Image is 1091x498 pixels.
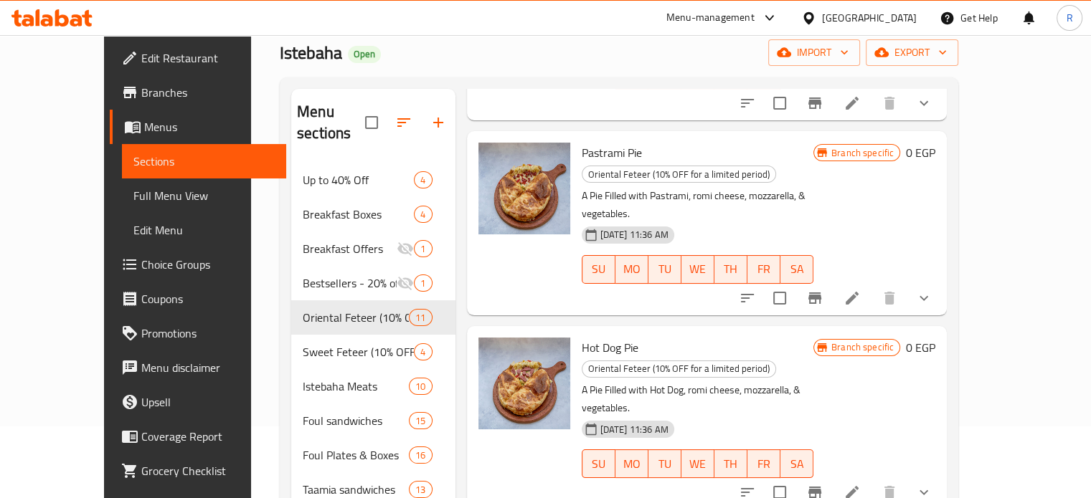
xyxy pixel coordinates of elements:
[478,337,570,429] img: Hot Dog Pie
[822,10,917,26] div: [GEOGRAPHIC_DATA]
[110,282,286,316] a: Coupons
[414,240,432,257] div: items
[144,118,275,135] span: Menus
[681,255,714,284] button: WE
[907,86,941,120] button: show more
[409,481,432,498] div: items
[582,381,813,417] p: A Pie Filled with Hot Dog, romi cheese, mozzarella, & vegetables.
[595,423,674,436] span: [DATE] 11:36 AM
[141,325,275,342] span: Promotions
[303,206,414,223] span: Breakfast Boxes
[410,414,431,428] span: 15
[410,380,431,393] span: 10
[303,274,397,292] span: Bestsellers - 20% off on selected items
[747,449,780,478] button: FR
[291,335,455,369] div: Sweet Feteer (10% OFF for a limited period)4
[615,449,648,478] button: MO
[291,266,455,300] div: Bestsellers - 20% off on selected items1
[141,49,275,67] span: Edit Restaurant
[798,281,832,315] button: Branch-specific-item
[280,37,342,69] span: Istebaha
[582,187,813,223] p: A Pie Filled with Pastrami, romi cheese, mozzarella, & vegetables.
[410,311,431,325] span: 11
[844,289,861,307] a: Edit menu item
[141,290,275,307] span: Coupons
[122,144,286,178] a: Sections
[687,454,709,474] span: WE
[387,105,421,140] span: Sort sections
[415,277,431,290] span: 1
[141,462,275,479] span: Grocery Checklist
[621,454,643,474] span: MO
[1066,10,1072,26] span: R
[110,247,286,282] a: Choice Groups
[915,95,932,112] svg: Show Choices
[414,206,432,223] div: items
[291,197,455,231] div: Breakfast Boxes4
[654,259,676,279] span: TU
[730,86,765,120] button: sort-choices
[415,173,431,187] span: 4
[409,412,432,429] div: items
[730,281,765,315] button: sort-choices
[122,213,286,247] a: Edit Menu
[141,84,275,101] span: Branches
[595,228,674,241] span: [DATE] 11:36 AM
[872,86,907,120] button: delete
[291,300,455,335] div: Oriental Feteer (10% OFF for a limited period)11
[348,48,381,60] span: Open
[303,309,409,326] span: Oriental Feteer (10% OFF for a limited period)
[826,146,899,160] span: Branch specific
[110,350,286,385] a: Menu disclaimer
[582,255,615,284] button: SU
[582,449,615,478] button: SU
[303,171,414,188] div: Up to 40% Off
[110,41,286,75] a: Edit Restaurant
[303,343,414,360] span: Sweet Feteer (10% OFF for a limited period)
[478,143,570,234] img: Pastrami Pie
[906,337,935,358] h6: 0 EGP
[615,255,648,284] button: MO
[844,95,861,112] a: Edit menu item
[780,44,849,62] span: import
[397,240,414,257] svg: Inactive section
[720,454,742,474] span: TH
[877,44,947,62] span: export
[582,166,776,183] div: Oriental Feteer (10% OFF for a limited period)
[122,178,286,213] a: Full Menu View
[141,428,275,445] span: Coverage Report
[303,240,397,257] span: Breakfast Offers
[654,454,676,474] span: TU
[582,166,775,183] span: Oriental Feteer (10% OFF for a limited period)
[348,46,381,63] div: Open
[110,385,286,419] a: Upsell
[415,345,431,359] span: 4
[648,449,681,478] button: TU
[415,242,431,256] span: 1
[720,259,742,279] span: TH
[415,208,431,221] span: 4
[291,163,455,197] div: Up to 40% Off4
[297,101,365,144] h2: Menu sections
[410,483,431,497] span: 13
[780,255,813,284] button: SA
[133,187,275,204] span: Full Menu View
[765,88,795,118] span: Select to update
[291,438,455,472] div: Foul Plates & Boxes16
[907,281,941,315] button: show more
[410,449,431,462] span: 16
[303,378,409,395] span: Istebaha Meats
[133,153,275,170] span: Sections
[110,419,286,454] a: Coverage Report
[110,75,286,110] a: Branches
[303,481,409,498] span: Taamia sandwiches
[648,255,681,284] button: TU
[915,289,932,307] svg: Show Choices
